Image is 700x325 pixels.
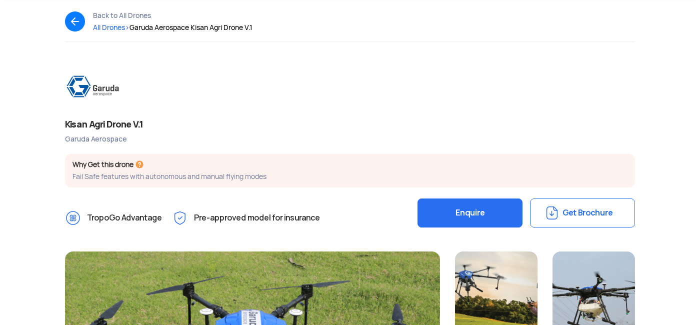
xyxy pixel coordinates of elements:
span: TropoGo Advantage [87,210,162,226]
img: ic_help.svg [135,160,144,169]
div: Garuda Aerospace [65,134,635,144]
p: Fail Safe features with autonomous and manual flying modes [72,172,627,181]
p: Why Get this drone [72,160,627,169]
span: All Drones [93,23,129,32]
img: ic_TropoGo_Advantage.png [65,210,81,226]
div: Kisan Agri Drone V.1 [65,118,635,130]
img: ic_Pre-approved.png [172,210,188,226]
button: Get Brochure [530,198,635,227]
span: > [125,23,129,32]
button: Enquire [417,198,522,227]
span: Pre-approved model for insurance [194,210,320,226]
div: Back to All Drones [93,11,252,19]
img: ic_garuda.png [65,67,155,106]
span: Garuda Aerospace Kisan Agri Drone V.1 [129,23,252,32]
